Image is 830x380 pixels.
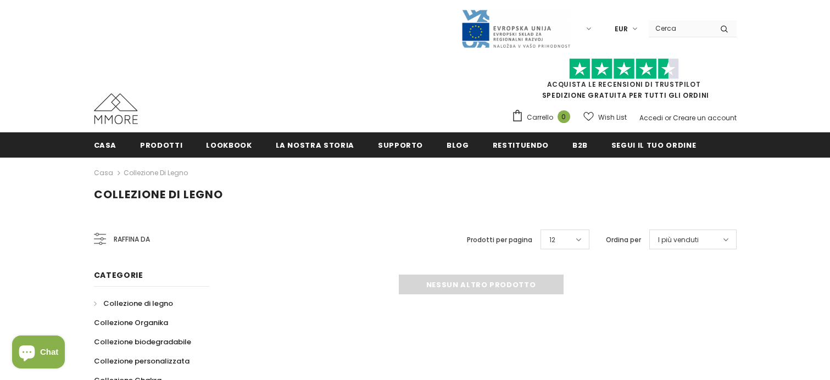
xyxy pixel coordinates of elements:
span: Collezione biodegradabile [94,337,191,347]
span: Restituendo [493,140,549,150]
span: B2B [572,140,588,150]
a: supporto [378,132,423,157]
span: Lookbook [206,140,252,150]
span: I più venduti [658,234,699,245]
a: Lookbook [206,132,252,157]
a: La nostra storia [276,132,354,157]
a: Blog [447,132,469,157]
input: Search Site [649,20,712,36]
span: Collezione Organika [94,317,168,328]
span: Blog [447,140,469,150]
span: Wish List [598,112,627,123]
span: EUR [615,24,628,35]
a: Casa [94,132,117,157]
span: Raffina da [114,233,150,245]
span: supporto [378,140,423,150]
a: Acquista le recensioni di TrustPilot [547,80,701,89]
span: SPEDIZIONE GRATUITA PER TUTTI GLI ORDINI [511,63,737,100]
a: Prodotti [140,132,182,157]
span: Categorie [94,270,143,281]
span: La nostra storia [276,140,354,150]
a: Creare un account [673,113,737,122]
a: Wish List [583,108,627,127]
span: Collezione personalizzata [94,356,190,366]
a: Carrello 0 [511,109,576,126]
label: Prodotti per pagina [467,234,532,245]
span: 12 [549,234,555,245]
span: Collezione di legno [103,298,173,309]
img: Fidati di Pilot Stars [569,58,679,80]
span: Segui il tuo ordine [611,140,696,150]
inbox-online-store-chat: Shopify online store chat [9,336,68,371]
span: Collezione di legno [94,187,223,202]
span: Carrello [527,112,553,123]
a: Javni Razpis [461,24,571,33]
label: Ordina per [606,234,641,245]
span: 0 [558,110,570,123]
a: Segui il tuo ordine [611,132,696,157]
a: Collezione di legno [124,168,188,177]
a: Collezione biodegradabile [94,332,191,351]
img: Casi MMORE [94,93,138,124]
a: Collezione personalizzata [94,351,190,371]
a: Accedi [639,113,663,122]
img: Javni Razpis [461,9,571,49]
a: B2B [572,132,588,157]
span: Prodotti [140,140,182,150]
a: Restituendo [493,132,549,157]
a: Collezione di legno [94,294,173,313]
a: Collezione Organika [94,313,168,332]
a: Casa [94,166,113,180]
span: Casa [94,140,117,150]
span: or [665,113,671,122]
